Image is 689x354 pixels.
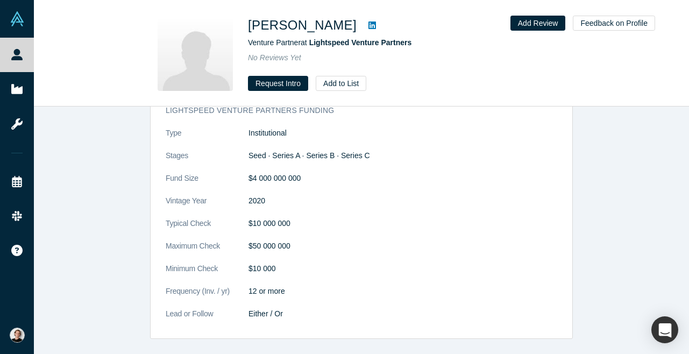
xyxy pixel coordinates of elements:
dd: $10 000 [248,263,557,274]
dd: $10 000 000 [248,218,557,229]
dt: Frequency (Inv. / yr) [166,286,248,308]
button: Add Review [510,16,566,31]
dt: Minimum Check [166,263,248,286]
dd: Seed · Series A · Series B · Series C [248,150,557,161]
dt: Type [166,128,248,150]
img: John W Thompson's Profile Image [158,16,233,91]
dt: Stages [166,150,248,173]
button: Add to List [316,76,366,91]
img: Alchemist Vault Logo [10,11,25,26]
dt: Fund Size [166,173,248,195]
dd: Either / Or [248,308,557,320]
dt: Typical Check [166,218,248,240]
dt: Vintage Year [166,195,248,218]
dd: $4 000 000 000 [248,173,557,184]
span: Venture Partner at [248,38,411,47]
dt: Lead or Follow [166,308,248,331]
dd: $50 000 000 [248,240,557,252]
dd: Institutional [248,128,557,139]
button: Request Intro [248,76,308,91]
dd: 2020 [248,195,557,207]
span: No Reviews Yet [248,53,301,62]
img: Turo Pekari's Account [10,328,25,343]
dt: Maximum Check [166,240,248,263]
button: Feedback on Profile [573,16,655,31]
h3: Lightspeed Venture Partners funding [166,105,542,116]
a: Lightspeed Venture Partners [309,38,412,47]
dd: 12 or more [248,286,557,297]
h1: [PERSON_NAME] [248,16,357,35]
